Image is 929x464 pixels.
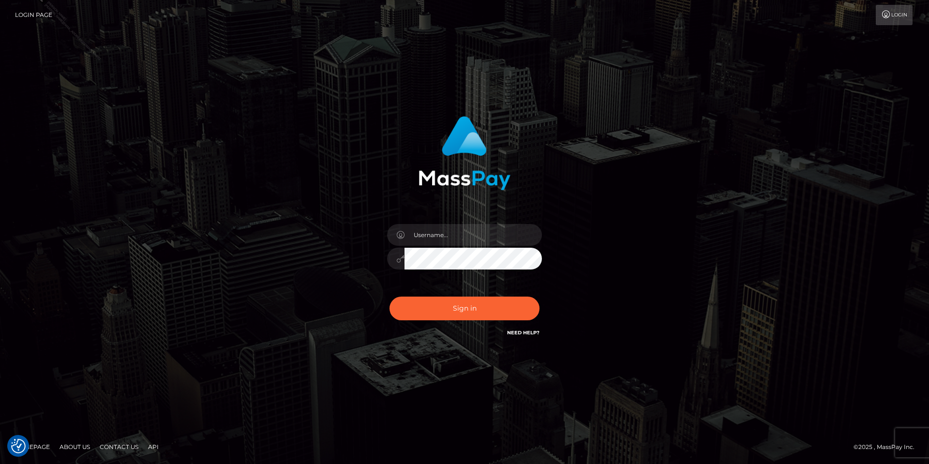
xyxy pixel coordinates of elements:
[876,5,913,25] a: Login
[56,439,94,454] a: About Us
[405,224,542,246] input: Username...
[419,116,510,190] img: MassPay Login
[11,439,26,453] img: Revisit consent button
[15,5,52,25] a: Login Page
[144,439,163,454] a: API
[11,439,54,454] a: Homepage
[11,439,26,453] button: Consent Preferences
[507,329,539,336] a: Need Help?
[390,297,539,320] button: Sign in
[854,442,922,452] div: © 2025 , MassPay Inc.
[96,439,142,454] a: Contact Us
